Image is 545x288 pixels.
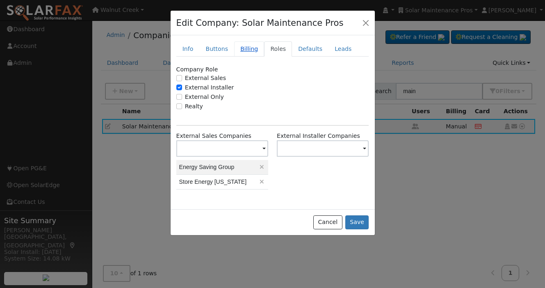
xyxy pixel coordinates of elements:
[185,83,234,92] label: External Installer
[176,94,182,100] input: External Only
[260,178,264,185] a: Remove Company
[313,215,342,229] button: Cancel
[292,41,328,57] a: Defaults
[185,93,224,101] label: External Only
[234,41,264,57] a: Billing
[185,74,226,82] label: External Sales
[260,164,264,170] a: Remove Company
[176,160,257,175] td: Energy Saving Group
[176,16,344,30] h4: Edit Company: Solar Maintenance Pros
[264,41,292,57] a: Roles
[176,65,218,74] label: Company Role
[345,215,369,229] button: Save
[277,132,360,140] label: External Installer Companies
[176,132,251,140] label: External Sales Companies
[176,85,182,90] input: External Installer
[176,103,182,109] input: Realty
[199,41,234,57] a: Buttons
[176,75,182,81] input: External Sales
[176,41,200,57] a: Info
[185,102,203,111] label: Realty
[328,41,358,57] a: Leads
[176,174,257,189] td: Store Energy [US_STATE]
